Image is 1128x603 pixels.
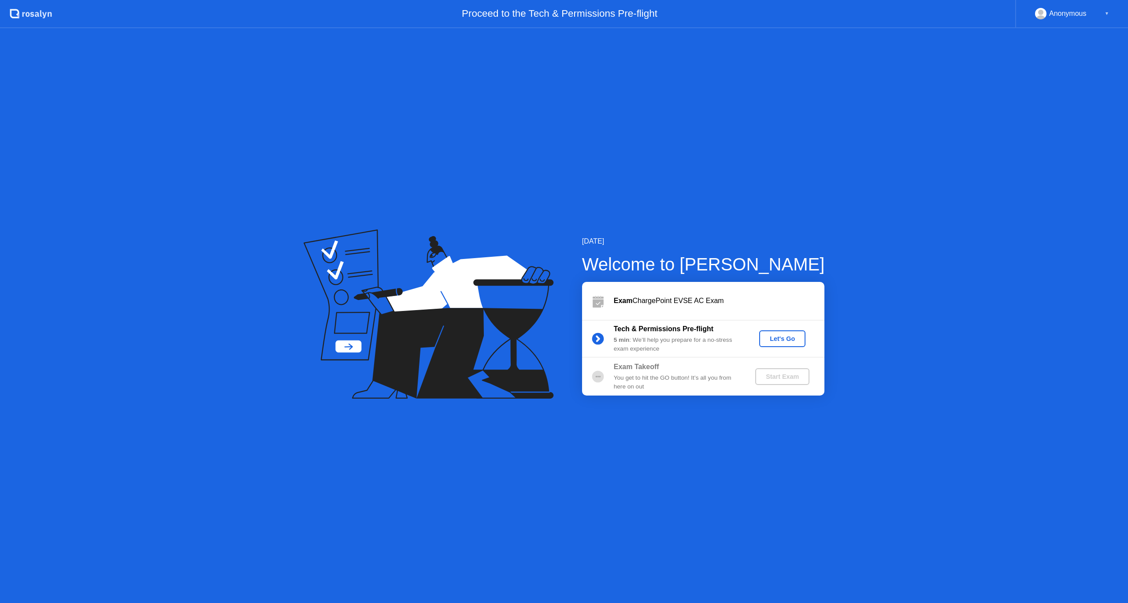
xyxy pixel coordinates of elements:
[582,236,825,247] div: [DATE]
[763,335,802,342] div: Let's Go
[582,251,825,277] div: Welcome to [PERSON_NAME]
[614,363,659,370] b: Exam Takeoff
[1049,8,1087,19] div: Anonymous
[614,325,713,333] b: Tech & Permissions Pre-flight
[614,374,741,392] div: You get to hit the GO button! It’s all you from here on out
[614,336,741,354] div: : We’ll help you prepare for a no-stress exam experience
[614,297,633,304] b: Exam
[755,368,809,385] button: Start Exam
[614,337,630,343] b: 5 min
[759,373,806,380] div: Start Exam
[1105,8,1109,19] div: ▼
[614,296,824,306] div: ChargePoint EVSE AC Exam
[759,330,805,347] button: Let's Go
